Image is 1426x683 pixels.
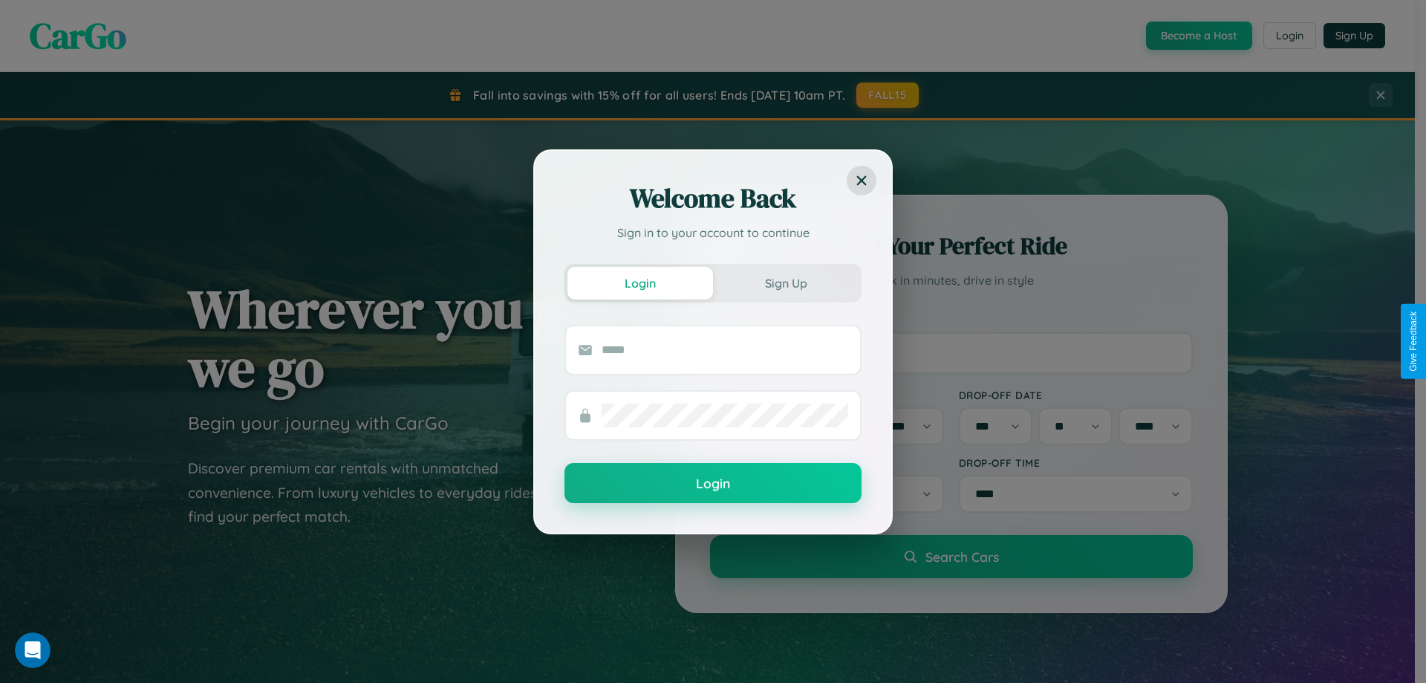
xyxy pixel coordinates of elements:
[564,224,862,242] p: Sign in to your account to continue
[564,181,862,216] h2: Welcome Back
[1408,311,1419,372] div: Give Feedback
[567,267,713,300] button: Login
[15,632,51,668] iframe: Intercom live chat
[713,267,859,300] button: Sign Up
[564,463,862,503] button: Login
